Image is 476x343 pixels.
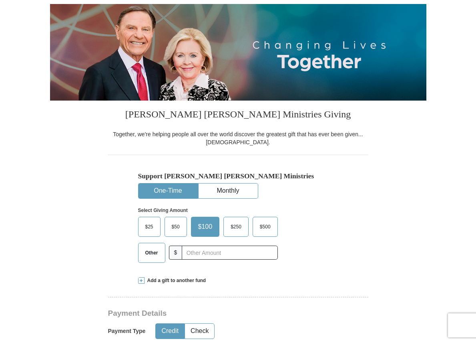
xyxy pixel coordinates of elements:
button: Monthly [199,184,258,198]
button: One-Time [139,184,198,198]
h3: [PERSON_NAME] [PERSON_NAME] Ministries Giving [108,101,368,130]
input: Other Amount [182,246,277,260]
span: $500 [256,221,275,233]
strong: Select Giving Amount [138,208,188,213]
div: Together, we're helping people all over the world discover the greatest gift that has ever been g... [108,130,368,146]
button: Credit [156,324,184,339]
h5: Payment Type [108,328,146,335]
span: $100 [194,221,217,233]
button: Check [185,324,214,339]
span: Add a gift to another fund [145,277,206,284]
h3: Payment Details [108,309,312,318]
h5: Support [PERSON_NAME] [PERSON_NAME] Ministries [138,172,338,180]
span: Other [141,247,162,259]
span: $50 [168,221,184,233]
span: $250 [227,221,245,233]
span: $ [169,246,183,260]
span: $25 [141,221,157,233]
